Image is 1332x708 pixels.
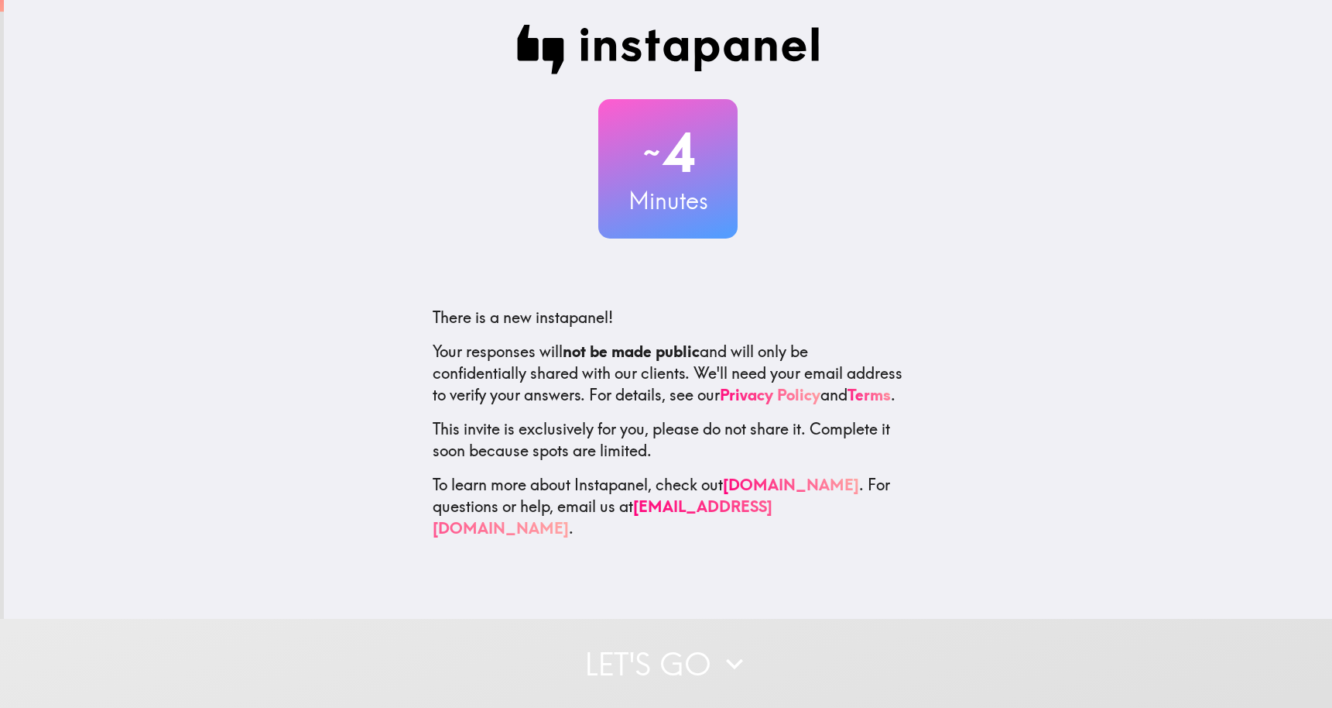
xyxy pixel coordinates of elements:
p: This invite is exclusively for you, please do not share it. Complete it soon because spots are li... [433,418,903,462]
p: To learn more about Instapanel, check out . For questions or help, email us at . [433,474,903,539]
img: Instapanel [516,25,820,74]
h2: 4 [598,121,738,184]
a: [EMAIL_ADDRESS][DOMAIN_NAME] [433,497,772,538]
a: [DOMAIN_NAME] [723,475,859,494]
span: ~ [641,129,663,176]
a: Terms [847,385,891,404]
span: There is a new instapanel! [433,308,613,327]
b: not be made public [563,342,700,361]
a: Privacy Policy [720,385,820,404]
p: Your responses will and will only be confidentially shared with our clients. We'll need your emai... [433,341,903,406]
h3: Minutes [598,184,738,217]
